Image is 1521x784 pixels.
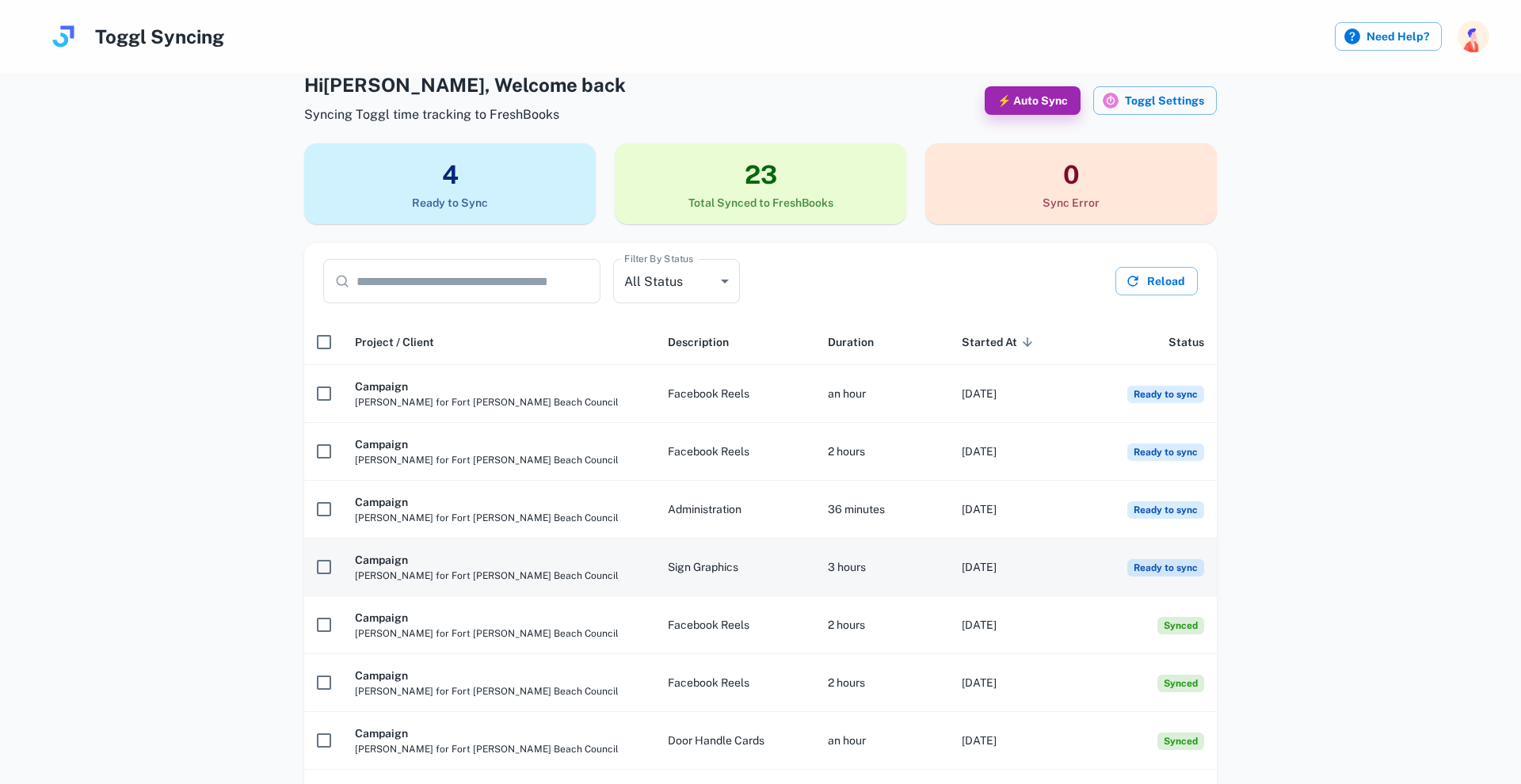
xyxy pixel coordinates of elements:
[1157,675,1204,692] span: Synced
[355,378,642,395] h6: Campaign
[949,423,1082,481] td: [DATE]
[1458,21,1489,52] img: photoURL
[985,86,1081,115] button: ⚡ Auto Sync
[624,252,693,265] label: Filter By Status
[655,654,816,712] td: Facebook Reels
[355,493,642,511] h6: Campaign
[615,194,906,211] h6: Total Synced to FreshBooks
[962,333,1038,352] span: Started At
[304,194,596,211] h6: Ready to Sync
[815,654,948,712] td: 2 hours
[655,481,816,539] td: Administration
[949,596,1082,654] td: [DATE]
[1127,443,1204,461] span: Ready to sync
[1168,333,1204,352] span: Status
[355,511,642,525] span: [PERSON_NAME] for Fort [PERSON_NAME] Beach Council
[355,725,642,742] h6: Campaign
[613,259,740,303] div: All Status
[1127,559,1204,577] span: Ready to sync
[655,365,816,423] td: Facebook Reels
[949,654,1082,712] td: [DATE]
[1127,386,1204,403] span: Ready to sync
[1093,86,1217,115] button: Toggl iconToggl Settings
[815,481,948,539] td: 36 minutes
[815,423,948,481] td: 2 hours
[815,712,948,770] td: an hour
[655,423,816,481] td: Facebook Reels
[304,70,626,99] h4: Hi [PERSON_NAME] , Welcome back
[355,609,642,626] h6: Campaign
[95,22,224,51] h4: Toggl Syncing
[1335,22,1442,51] label: Need Help?
[355,453,642,467] span: [PERSON_NAME] for Fort [PERSON_NAME] Beach Council
[655,539,816,596] td: Sign Graphics
[355,667,642,684] h6: Campaign
[355,569,642,583] span: [PERSON_NAME] for Fort [PERSON_NAME] Beach Council
[1157,733,1204,750] span: Synced
[655,596,816,654] td: Facebook Reels
[815,365,948,423] td: an hour
[355,684,642,698] span: [PERSON_NAME] for Fort [PERSON_NAME] Beach Council
[655,712,816,770] td: Door Handle Cards
[1157,617,1204,634] span: Synced
[615,156,906,194] h3: 23
[949,539,1082,596] td: [DATE]
[1103,93,1119,108] img: Toggl icon
[355,626,642,641] span: [PERSON_NAME] for Fort [PERSON_NAME] Beach Council
[355,436,642,453] h6: Campaign
[304,156,596,194] h3: 4
[355,395,642,409] span: [PERSON_NAME] for Fort [PERSON_NAME] Beach Council
[925,156,1217,194] h3: 0
[815,539,948,596] td: 3 hours
[949,712,1082,770] td: [DATE]
[668,333,729,352] span: Description
[925,194,1217,211] h6: Sync Error
[355,742,642,756] span: [PERSON_NAME] for Fort [PERSON_NAME] Beach Council
[304,105,626,124] span: Syncing Toggl time tracking to FreshBooks
[1115,267,1198,295] button: Reload
[1127,501,1204,519] span: Ready to sync
[949,481,1082,539] td: [DATE]
[355,333,434,352] span: Project / Client
[355,551,642,569] h6: Campaign
[48,21,79,52] img: logo.svg
[815,596,948,654] td: 2 hours
[828,333,874,352] span: Duration
[949,365,1082,423] td: [DATE]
